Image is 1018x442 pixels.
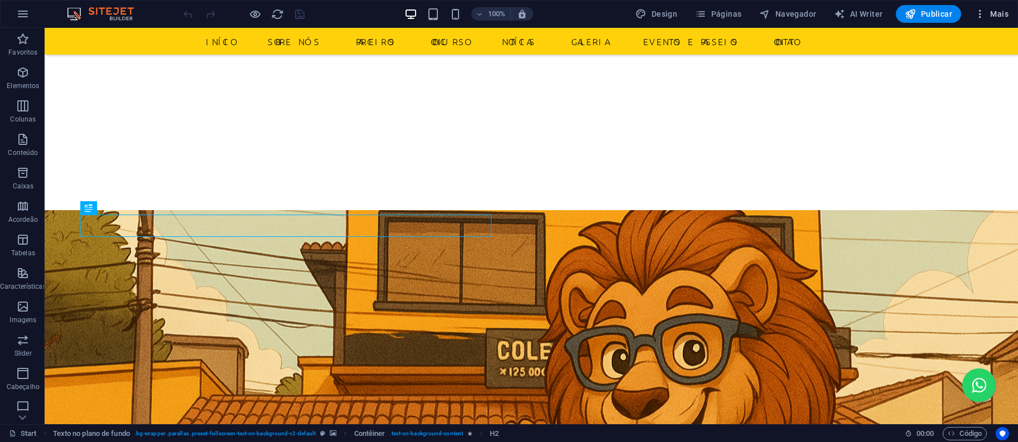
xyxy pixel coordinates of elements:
[970,5,1013,23] button: Mais
[8,215,38,224] p: Acordeão
[248,7,262,21] button: Clique aqui para sair do modo de visualização e continuar editando
[755,5,821,23] button: Navegador
[974,8,1009,20] span: Mais
[467,430,472,436] i: O elemento contém uma animação
[896,5,961,23] button: Publicar
[320,430,325,436] i: Este elemento é uma predefinição personalizável
[916,427,934,440] span: 00 00
[15,349,32,358] p: Slider
[7,382,40,391] p: Cabeçalho
[490,427,499,440] span: Clique para selecionar. Clique duas vezes para editar
[834,8,882,20] span: AI Writer
[13,182,34,191] p: Caixas
[134,427,316,440] span: . bg-wrapper .parallax .preset-fullscreen-text-on-background-v2-default
[943,427,987,440] button: Código
[691,5,746,23] button: Páginas
[948,427,982,440] span: Código
[471,7,511,21] button: 100%
[631,5,682,23] div: Design (Ctrl+Alt+Y)
[330,430,336,436] i: Este elemento contém um plano de fundo
[996,427,1009,440] button: Usercentrics
[517,9,527,19] i: Ao redimensionar, ajusta automaticamente o nível de zoom para caber no dispositivo escolhido.
[488,7,506,21] h6: 100%
[64,7,148,21] img: Editor Logo
[9,315,36,324] p: Imagens
[53,427,499,440] nav: breadcrumb
[10,115,36,124] p: Colunas
[7,81,39,90] p: Elementos
[8,148,38,157] p: Conteúdo
[53,427,130,440] span: Clique para selecionar. Clique duas vezes para editar
[924,429,926,438] span: :
[905,427,934,440] h6: Tempo de sessão
[631,5,682,23] button: Design
[905,8,952,20] span: Publicar
[8,48,37,57] p: Favoritos
[829,5,887,23] button: AI Writer
[759,8,816,20] span: Navegador
[695,8,741,20] span: Páginas
[354,427,385,440] span: Clique para selecionar. Clique duas vezes para editar
[9,427,37,440] a: Clique para cancelar a seleção. Clique duas vezes para abrir as Páginas
[635,8,677,20] span: Design
[11,249,35,258] p: Tabelas
[389,427,463,440] span: . text-on-background-content
[271,7,284,21] button: reload
[271,8,284,21] i: Recarregar página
